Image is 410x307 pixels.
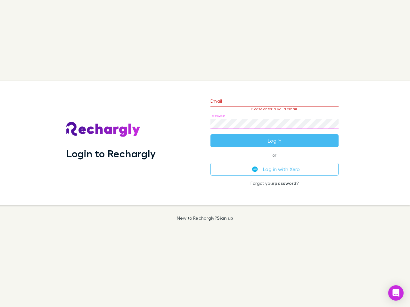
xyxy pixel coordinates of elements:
[177,216,234,221] p: New to Rechargly?
[66,147,156,160] h1: Login to Rechargly
[210,114,225,118] label: Password
[217,215,233,221] a: Sign up
[210,107,339,111] p: Please enter a valid email.
[210,163,339,176] button: Log in with Xero
[210,134,339,147] button: Log in
[66,122,141,137] img: Rechargly's Logo
[210,181,339,186] p: Forgot your ?
[252,166,258,172] img: Xero's logo
[275,180,296,186] a: password
[388,285,404,301] div: Open Intercom Messenger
